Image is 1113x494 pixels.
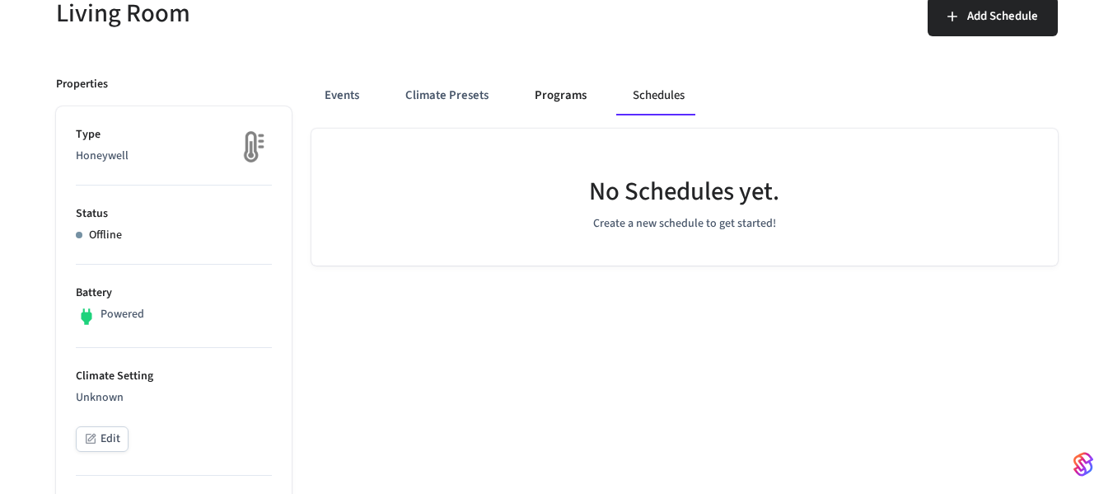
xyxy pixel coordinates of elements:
[589,175,779,209] h5: No Schedules yet.
[76,389,272,407] p: Unknown
[521,76,600,115] button: Programs
[392,76,502,115] button: Climate Presets
[620,76,698,115] button: Schedules
[1073,451,1093,478] img: SeamLogoGradient.69752ec5.svg
[76,148,272,165] p: Honeywell
[101,306,144,323] p: Powered
[231,126,272,167] img: thermostat_fallback
[311,76,372,115] button: Events
[967,6,1038,27] span: Add Schedule
[76,285,272,302] p: Battery
[56,76,108,93] p: Properties
[76,126,272,143] p: Type
[593,215,776,233] p: Create a new schedule to get started!
[76,426,129,452] button: Edit
[76,205,272,223] p: Status
[76,368,272,385] p: Climate Setting
[89,227,122,244] p: Offline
